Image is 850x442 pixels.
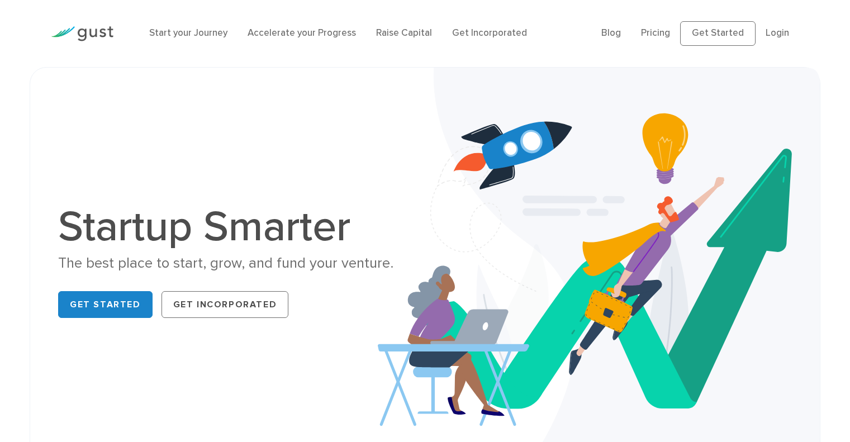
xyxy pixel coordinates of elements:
a: Accelerate your Progress [248,27,356,39]
a: Blog [601,27,621,39]
a: Start your Journey [149,27,227,39]
a: Pricing [641,27,670,39]
div: The best place to start, grow, and fund your venture. [58,254,416,273]
a: Login [766,27,789,39]
h1: Startup Smarter [58,206,416,248]
a: Get Incorporated [162,291,289,318]
a: Get Incorporated [452,27,527,39]
a: Get Started [58,291,153,318]
a: Get Started [680,21,756,46]
a: Raise Capital [376,27,432,39]
img: Gust Logo [51,26,113,41]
